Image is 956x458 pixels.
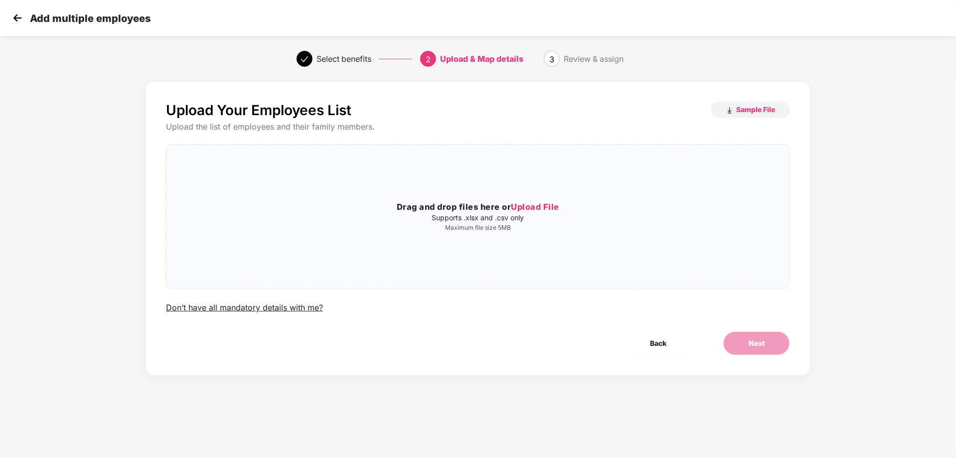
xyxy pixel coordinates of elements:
span: 3 [549,54,554,64]
span: Sample File [736,105,775,114]
div: Upload the list of employees and their family members. [166,122,790,132]
p: Supports .xlsx and .csv only [166,214,790,222]
button: Back [625,331,691,355]
span: Back [650,338,666,349]
button: Next [723,331,790,355]
span: Drag and drop files here orUpload FileSupports .xlsx and .csv onlyMaximum file size 5MB [166,145,790,288]
div: Review & assign [564,51,624,67]
p: Add multiple employees [30,12,151,24]
p: Upload Your Employees List [166,102,351,119]
div: Select benefits [317,51,371,67]
h3: Drag and drop files here or [166,201,790,214]
span: 2 [426,54,431,64]
span: Upload File [511,202,559,212]
img: svg+xml;base64,PHN2ZyB4bWxucz0iaHR0cDovL3d3dy53My5vcmcvMjAwMC9zdmciIHdpZHRoPSIzMCIgaGVpZ2h0PSIzMC... [10,10,25,25]
img: download_icon [726,107,734,115]
button: Sample File [711,102,790,118]
div: Don’t have all mandatory details with me? [166,303,323,313]
span: check [301,55,309,63]
p: Maximum file size 5MB [166,224,790,232]
div: Upload & Map details [440,51,523,67]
